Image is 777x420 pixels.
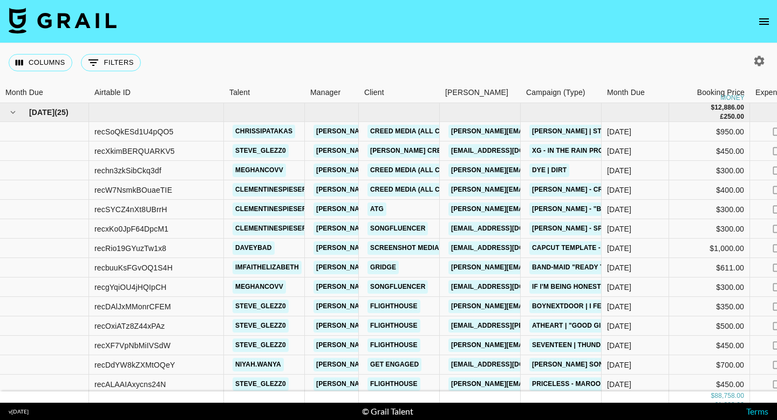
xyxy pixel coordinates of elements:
[753,11,775,32] button: open drawer
[669,297,750,316] div: $350.00
[720,94,745,101] div: money
[529,319,616,333] a: AtHeart | "Good Girl"
[607,185,631,195] div: May '25
[89,82,224,103] div: Airtable ID
[669,375,750,394] div: $450.00
[669,239,750,258] div: $1,000.00
[607,204,631,215] div: May '25
[5,82,43,103] div: Month Due
[313,125,489,138] a: [PERSON_NAME][EMAIL_ADDRESS][DOMAIN_NAME]
[233,338,289,352] a: steve_glezz0
[714,391,744,401] div: 88,758.00
[367,358,421,371] a: Get Engaged
[313,164,489,177] a: [PERSON_NAME][EMAIL_ADDRESS][DOMAIN_NAME]
[448,164,624,177] a: [PERSON_NAME][EMAIL_ADDRESS][DOMAIN_NAME]
[607,379,631,390] div: May '25
[714,401,718,410] div: £
[448,125,624,138] a: [PERSON_NAME][EMAIL_ADDRESS][DOMAIN_NAME]
[448,280,569,294] a: [EMAIL_ADDRESS][DOMAIN_NAME]
[367,222,428,235] a: Songfluencer
[529,280,639,294] a: If I'm Being Honest - Lourdiz
[233,164,286,177] a: meghancovv
[29,107,54,118] span: [DATE]
[94,185,172,195] div: recW7NsmkBOuaeTIE
[313,144,489,158] a: [PERSON_NAME][EMAIL_ADDRESS][DOMAIN_NAME]
[313,183,489,197] a: [PERSON_NAME][EMAIL_ADDRESS][DOMAIN_NAME]
[529,144,622,158] a: XG - IN THE RAIN Promo 1
[526,82,585,103] div: Campaign (Type)
[224,82,305,103] div: Talent
[94,321,165,331] div: recOxiATz8Z44xPAz
[711,391,714,401] div: $
[529,261,694,274] a: BAND-MAID "Ready to Rock" KOL Promotion
[448,144,569,158] a: [EMAIL_ADDRESS][DOMAIN_NAME]
[313,377,489,391] a: [PERSON_NAME][EMAIL_ADDRESS][DOMAIN_NAME]
[697,82,745,103] div: Booking Price
[367,377,420,391] a: Flighthouse
[711,103,714,112] div: $
[313,280,489,294] a: [PERSON_NAME][EMAIL_ADDRESS][DOMAIN_NAME]
[367,144,551,158] a: [PERSON_NAME] Creative KK ([GEOGRAPHIC_DATA])
[313,241,489,255] a: [PERSON_NAME][EMAIL_ADDRESS][DOMAIN_NAME]
[94,82,131,103] div: Airtable ID
[233,144,289,158] a: steve_glezz0
[669,336,750,355] div: $450.00
[94,379,166,390] div: recALAAIAxycns24N
[607,126,631,137] div: May '25
[669,355,750,375] div: $700.00
[367,319,420,333] a: Flighthouse
[310,82,340,103] div: Manager
[233,377,289,391] a: steve_glezz0
[364,82,384,103] div: Client
[724,112,744,121] div: 250.00
[233,261,302,274] a: imfaithelizabeth
[607,223,631,234] div: May '25
[94,204,167,215] div: recSYCZ4nXt8UBrrH
[367,202,386,216] a: ATG
[607,282,631,293] div: May '25
[529,183,688,197] a: [PERSON_NAME] - Crazy (Amazon Original)
[305,82,359,103] div: Manager
[367,183,480,197] a: Creed Media (All Campaigns)
[718,401,744,410] div: 1,200.00
[54,107,69,118] span: ( 25 )
[602,82,669,103] div: Month Due
[94,126,174,137] div: recSoQkESd1U4pQO5
[233,183,310,197] a: clementinespieser
[233,241,275,255] a: daveybad
[367,125,480,138] a: Creed Media (All Campaigns)
[448,183,624,197] a: [PERSON_NAME][EMAIL_ADDRESS][DOMAIN_NAME]
[367,338,420,352] a: Flighthouse
[313,222,489,235] a: [PERSON_NAME][EMAIL_ADDRESS][DOMAIN_NAME]
[448,202,624,216] a: [PERSON_NAME][EMAIL_ADDRESS][DOMAIN_NAME]
[669,141,750,161] div: $450.00
[94,223,168,234] div: recxKo0JpF64DpcM1
[94,360,175,370] div: recDdYW8kZXMtOQeY
[367,241,442,255] a: Screenshot media
[448,261,624,274] a: [PERSON_NAME][EMAIL_ADDRESS][DOMAIN_NAME]
[669,258,750,277] div: $611.00
[9,54,72,71] button: Select columns
[529,338,612,352] a: Seventeen | Thunder
[233,222,310,235] a: clementinespieser
[313,358,489,371] a: [PERSON_NAME][EMAIL_ADDRESS][DOMAIN_NAME]
[233,280,286,294] a: meghancovv
[720,112,724,121] div: £
[313,261,489,274] a: [PERSON_NAME][EMAIL_ADDRESS][DOMAIN_NAME]
[529,164,569,177] a: Dye | Dirt
[607,165,631,176] div: May '25
[233,202,310,216] a: clementinespieser
[229,82,250,103] div: Talent
[94,340,171,351] div: recXF7VpNbMiIVSdW
[448,338,624,352] a: [PERSON_NAME][EMAIL_ADDRESS][DOMAIN_NAME]
[669,161,750,180] div: $300.00
[529,300,635,313] a: Boynextdoor | I feel Good
[9,408,29,415] div: v [DATE]
[81,54,141,71] button: Show filters
[746,406,768,416] a: Terms
[313,202,489,216] a: [PERSON_NAME][EMAIL_ADDRESS][DOMAIN_NAME]
[362,406,413,417] div: © Grail Talent
[94,262,173,273] div: recbuuKsFGvOQ1S4H
[669,180,750,200] div: $400.00
[313,319,489,333] a: [PERSON_NAME][EMAIL_ADDRESS][DOMAIN_NAME]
